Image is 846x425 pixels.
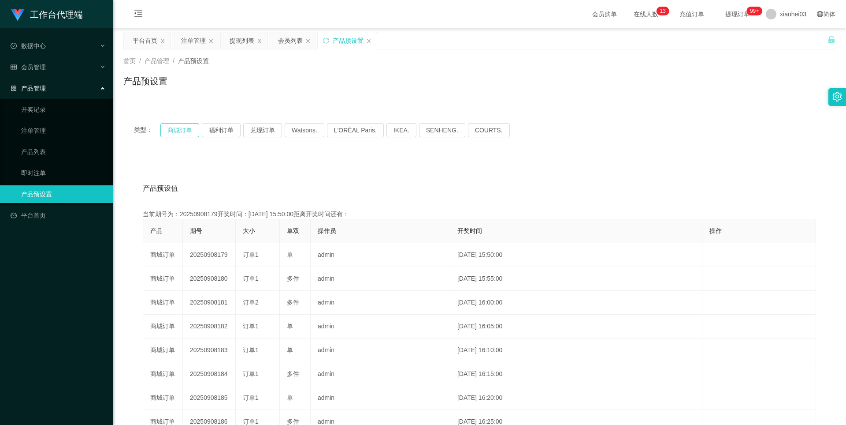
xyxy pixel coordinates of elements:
span: 操作 [709,227,722,234]
td: [DATE] 16:05:00 [450,315,702,338]
span: 单 [287,251,293,258]
h1: 工作台代理端 [30,0,83,29]
td: admin [311,362,450,386]
td: [DATE] 16:10:00 [450,338,702,362]
span: 多件 [287,370,299,377]
td: [DATE] 16:20:00 [450,386,702,410]
button: L'ORÉAL Paris. [327,123,384,137]
div: 会员列表 [278,32,303,49]
span: 首页 [123,57,136,64]
div: 产品预设置 [333,32,364,49]
span: 订单1 [243,323,259,330]
td: 20250908179 [183,243,236,267]
span: 数据中心 [11,42,46,49]
sup: 13 [656,7,669,15]
a: 产品预设置 [21,185,106,203]
span: 订单1 [243,275,259,282]
button: Watsons. [285,123,324,137]
i: 图标: appstore-o [11,85,17,91]
span: 订单1 [243,251,259,258]
td: admin [311,267,450,291]
span: 产品管理 [11,85,46,92]
button: IKEA. [386,123,416,137]
span: 订单1 [243,418,259,425]
td: 商城订单 [143,243,183,267]
span: 单 [287,323,293,330]
span: 产品预设置 [178,57,209,64]
span: / [173,57,174,64]
td: admin [311,386,450,410]
p: 1 [660,7,663,15]
i: 图标: table [11,64,17,70]
button: 福利订单 [202,123,241,137]
i: 图标: menu-fold [123,0,153,29]
a: 图标: dashboard平台首页 [11,207,106,224]
span: 订单2 [243,299,259,306]
i: 图标: close [366,38,371,44]
span: 多件 [287,275,299,282]
div: 提现列表 [230,32,254,49]
span: 开奖时间 [457,227,482,234]
td: 20250908185 [183,386,236,410]
span: 提现订单 [721,11,754,17]
td: 商城订单 [143,267,183,291]
span: 订单1 [243,346,259,354]
a: 产品列表 [21,143,106,161]
span: 单 [287,394,293,401]
button: 商城订单 [160,123,199,137]
span: / [139,57,141,64]
span: 期号 [190,227,202,234]
span: 产品预设值 [143,183,178,194]
a: 即时注单 [21,164,106,182]
i: 图标: close [160,38,165,44]
div: 平台首页 [133,32,157,49]
span: 产品 [150,227,163,234]
td: admin [311,291,450,315]
span: 多件 [287,418,299,425]
span: 类型： [134,123,160,137]
td: 20250908180 [183,267,236,291]
i: 图标: global [817,11,823,17]
span: 大小 [243,227,255,234]
span: 订单1 [243,370,259,377]
i: 图标: close [208,38,214,44]
span: 多件 [287,299,299,306]
td: admin [311,243,450,267]
td: 20250908184 [183,362,236,386]
td: 20250908183 [183,338,236,362]
td: 商城订单 [143,291,183,315]
span: 单双 [287,227,299,234]
i: 图标: close [305,38,311,44]
a: 工作台代理端 [11,11,83,18]
td: 商城订单 [143,315,183,338]
td: [DATE] 16:00:00 [450,291,702,315]
td: 20250908181 [183,291,236,315]
button: COURTS. [468,123,510,137]
span: 操作员 [318,227,336,234]
td: [DATE] 15:50:00 [450,243,702,267]
td: admin [311,338,450,362]
i: 图标: sync [323,38,329,44]
td: [DATE] 15:55:00 [450,267,702,291]
i: 图标: unlock [827,36,835,44]
a: 注单管理 [21,122,106,139]
div: 注单管理 [181,32,206,49]
td: 商城订单 [143,386,183,410]
span: 会员管理 [11,64,46,71]
td: 20250908182 [183,315,236,338]
img: logo.9652507e.png [11,9,25,21]
sup: 1112 [746,7,762,15]
button: SENHENG. [419,123,465,137]
span: 在线人数 [629,11,663,17]
span: 单 [287,346,293,354]
span: 产品管理 [145,57,169,64]
i: 图标: check-circle-o [11,43,17,49]
i: 图标: setting [832,92,842,102]
p: 3 [663,7,666,15]
td: 商城订单 [143,338,183,362]
span: 充值订单 [675,11,709,17]
h1: 产品预设置 [123,75,167,88]
a: 开奖记录 [21,101,106,118]
div: 当前期号为：20250908179开奖时间：[DATE] 15:50:00距离开奖时间还有： [143,210,816,219]
span: 订单1 [243,394,259,401]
